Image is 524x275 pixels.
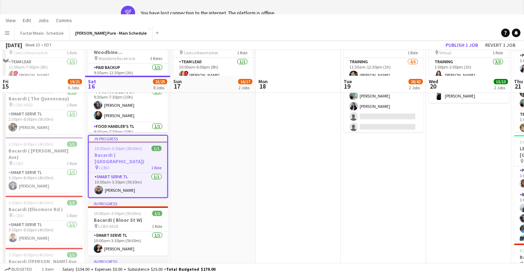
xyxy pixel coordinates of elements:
[67,161,77,166] span: 1 Role
[513,82,523,90] span: 21
[38,17,49,24] span: Jobs
[62,266,215,272] div: Salary $154.00 + Expenses $0.00 + Subsistence $25.00 =
[70,26,153,40] button: [PERSON_NAME] Pure - Main Schedule
[67,213,77,218] span: 1 Role
[3,78,9,85] span: Fri
[67,252,77,257] span: 1/1
[153,85,167,90] div: 8 Jobs
[99,165,109,170] span: LCBO
[238,79,252,84] span: 16/17
[3,196,83,245] div: 3:30pm-8:00pm (4h30m)1/1Bacardi (Ellesmere Rd ) LCBO1 RoleSmart Serve TL1/13:30pm-8:00pm (4h30m)[...
[56,17,72,24] span: Comms
[67,102,77,107] span: 1 Role
[88,201,168,206] div: In progress
[344,78,352,85] span: Tue
[3,95,83,102] h3: Bacardi ( The Queensway)
[89,173,167,197] app-card-role: Smart Serve TL1/110:00am-3:30pm (5h30m)[PERSON_NAME]
[88,201,168,256] app-job-card: In progress10:00am-3:30pm (5h30m)1/1Bacardi ( Bloor St W) LCBO #5281 RoleSmart Serve TL1/110:00am...
[15,26,70,40] button: Factor Meals - Schedule
[184,71,189,75] span: !
[3,258,83,271] h3: Bacardi ([PERSON_NAME] Ave W )
[3,16,19,25] a: View
[173,26,253,82] app-job-card: 10:00am-6:00pm (8h)1/1HANDFUEL - Costco Roadshow Newmarket Costco Newmarket1 RoleTeam Lead1/110:0...
[3,26,83,82] app-job-card: 11:00am-7:00pm (8h)1/1HANDFUEL - Costco Roadshow Newmarket Costco Newmarket1 RoleTeam Lead1/111:0...
[172,82,182,90] span: 17
[44,42,52,47] div: EDT
[39,266,56,272] span: 1 item
[88,88,168,122] app-card-role: Food Handler's BA2/29:30am-7:30pm (10h)[PERSON_NAME][PERSON_NAME]
[151,165,161,170] span: 1 Role
[494,85,508,90] div: 2 Jobs
[53,16,75,25] a: Comms
[493,50,503,55] span: 1 Role
[407,50,418,55] span: 1 Role
[20,16,34,25] a: Edit
[11,267,32,272] span: Budgeted
[24,42,41,47] span: Week 33
[3,147,83,160] h3: Bacardi ( [PERSON_NAME] Ave)
[429,58,509,103] app-card-role: Training3/31:00pm-2:00pm (1h)[PERSON_NAME][PERSON_NAME][PERSON_NAME]
[429,78,438,85] span: Wed
[153,79,167,84] span: 23/25
[429,26,509,103] app-job-card: 1:00pm-2:00pm (1h)3/3Travel Alberta & AGLC x Great Outdoors Comedy Festival Training Virtual1 Rol...
[3,137,83,193] app-job-card: 3:30pm-8:00pm (4h30m)1/1Bacardi ( [PERSON_NAME] Ave) LCBO1 RoleSmart Serve TL1/13:30pm-8:00pm (4h...
[3,110,83,134] app-card-role: Smart Serve TL1/12:30pm-8:00pm (5h30m)[PERSON_NAME]
[166,266,215,272] span: Total Budgeted $179.00
[344,58,423,134] app-card-role: Training4/611:30am-12:30pm (1h)[PERSON_NAME][PERSON_NAME][PERSON_NAME][PERSON_NAME]
[13,161,24,166] span: LCBO
[9,141,53,147] span: 3:30pm-8:00pm (4h30m)
[150,56,162,61] span: 3 Roles
[2,82,9,90] span: 15
[88,135,168,198] app-job-card: In progress10:00am-3:30pm (5h30m)1/1Bacardi ( [GEOGRAPHIC_DATA]) LCBO1 RoleSmart Serve TL1/110:00...
[6,17,16,24] span: View
[9,252,53,257] span: 3:30pm-8:00pm (4h30m)
[3,169,83,193] app-card-role: Smart Serve TL1/13:30pm-8:00pm (4h30m)[PERSON_NAME]
[237,50,247,55] span: 1 Role
[6,41,22,49] div: [DATE]
[173,78,182,85] span: Sun
[152,211,162,216] span: 1/1
[3,206,83,212] h3: Bacardi (Ellesmere Rd )
[88,64,168,88] app-card-role: Paid Backup1/19:30am-12:30pm (3h)[PERSON_NAME]
[89,136,167,141] div: In progress
[141,10,276,16] div: You have lost connection to the internet. The platform is offline.
[13,102,33,107] span: LCBO #553
[409,79,423,84] span: 28/42
[98,56,135,61] span: Woodbine Racetrack
[88,122,168,147] app-card-role: Food Handler's TL1/19:30am-7:30pm (10h)
[3,58,83,82] app-card-role: Team Lead1/111:00am-7:00pm (8h)![PERSON_NAME]
[3,221,83,245] app-card-role: Smart Serve TL1/13:30pm-8:00pm (4h30m)[PERSON_NAME]
[409,85,422,90] div: 2 Jobs
[67,141,77,147] span: 1/1
[98,224,118,229] span: LCBO #528
[87,82,96,90] span: 16
[494,79,508,84] span: 13/13
[3,85,83,134] app-job-card: 2:30pm-8:00pm (5h30m)1/1Bacardi ( The Queensway) LCBO #5531 RoleSmart Serve TL1/12:30pm-8:00pm (5...
[238,85,252,90] div: 2 Jobs
[482,40,518,50] button: Revert 1 job
[9,200,53,205] span: 3:30pm-8:00pm (4h30m)
[173,58,253,82] app-card-role: Team Lead1/110:00am-6:00pm (8h)![PERSON_NAME]
[88,217,168,223] h3: Bacardi ( Bloor St W)
[94,146,142,151] span: 10:00am-3:30pm (5h30m)
[4,265,33,273] button: Budgeted
[94,211,141,216] span: 10:00am-3:30pm (5h30m)
[439,50,451,55] span: Virtual
[14,71,18,75] span: !
[184,50,218,55] span: Costco Newmarket
[67,50,77,55] span: 1 Role
[13,213,24,218] span: LCBO
[428,82,438,90] span: 20
[23,17,31,24] span: Edit
[152,224,162,229] span: 1 Role
[88,231,168,256] app-card-role: Smart Serve TL1/110:00am-3:30pm (5h30m)[PERSON_NAME]
[151,146,161,151] span: 1/1
[89,152,167,165] h3: Bacardi ( [GEOGRAPHIC_DATA])
[67,200,77,205] span: 1/1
